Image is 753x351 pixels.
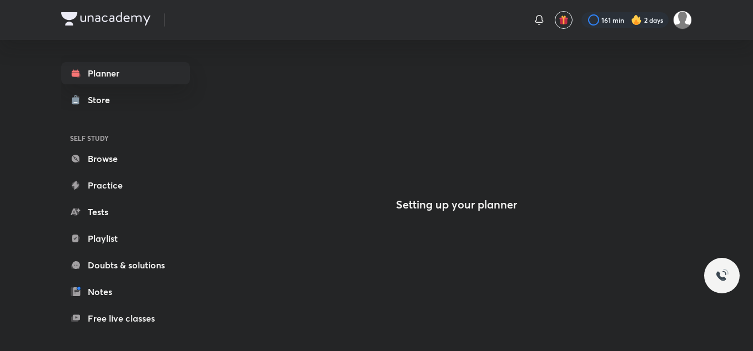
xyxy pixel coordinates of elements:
a: Store [61,89,190,111]
a: Doubts & solutions [61,254,190,276]
button: avatar [555,11,573,29]
a: Playlist [61,227,190,250]
a: Browse [61,147,190,170]
a: Free live classes [61,307,190,329]
a: Company Logo [61,12,150,28]
h4: Setting up your planner [396,198,517,211]
img: streak [631,14,642,26]
a: Tests [61,201,190,223]
img: avatar [559,15,569,25]
img: Company Logo [61,12,150,26]
div: Store [88,93,117,106]
a: Notes [61,281,190,303]
a: Practice [61,174,190,196]
img: Mahi Singh [673,11,692,29]
img: ttu [715,269,729,282]
a: Planner [61,62,190,84]
h6: SELF STUDY [61,129,190,147]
